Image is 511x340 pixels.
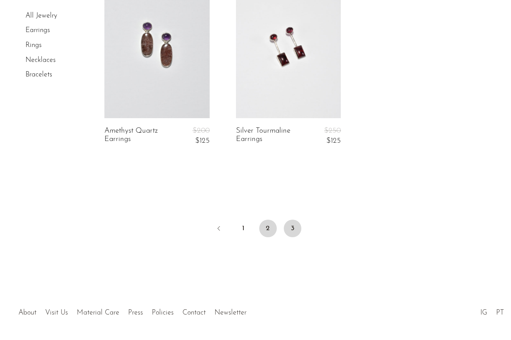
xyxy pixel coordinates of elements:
a: Earrings [25,27,50,34]
a: Policies [152,309,174,316]
a: Bracelets [25,71,52,78]
a: Press [128,309,143,316]
a: PT [496,309,504,316]
a: 1 [235,220,252,237]
a: Previous [210,220,228,239]
span: $125 [326,137,341,145]
span: 3 [284,220,301,237]
a: Material Care [77,309,119,316]
a: Silver Tourmaline Earrings [236,127,304,145]
span: $250 [324,127,341,134]
a: IG [480,309,487,316]
a: About [18,309,36,316]
a: Amethyst Quartz Earrings [104,127,173,145]
ul: Quick links [14,302,251,319]
a: Visit Us [45,309,68,316]
ul: Social Medias [476,302,508,319]
span: $200 [193,127,210,134]
a: 2 [259,220,277,237]
a: Rings [25,42,42,49]
a: Necklaces [25,57,56,64]
a: All Jewelry [25,12,57,19]
span: $125 [195,137,210,145]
